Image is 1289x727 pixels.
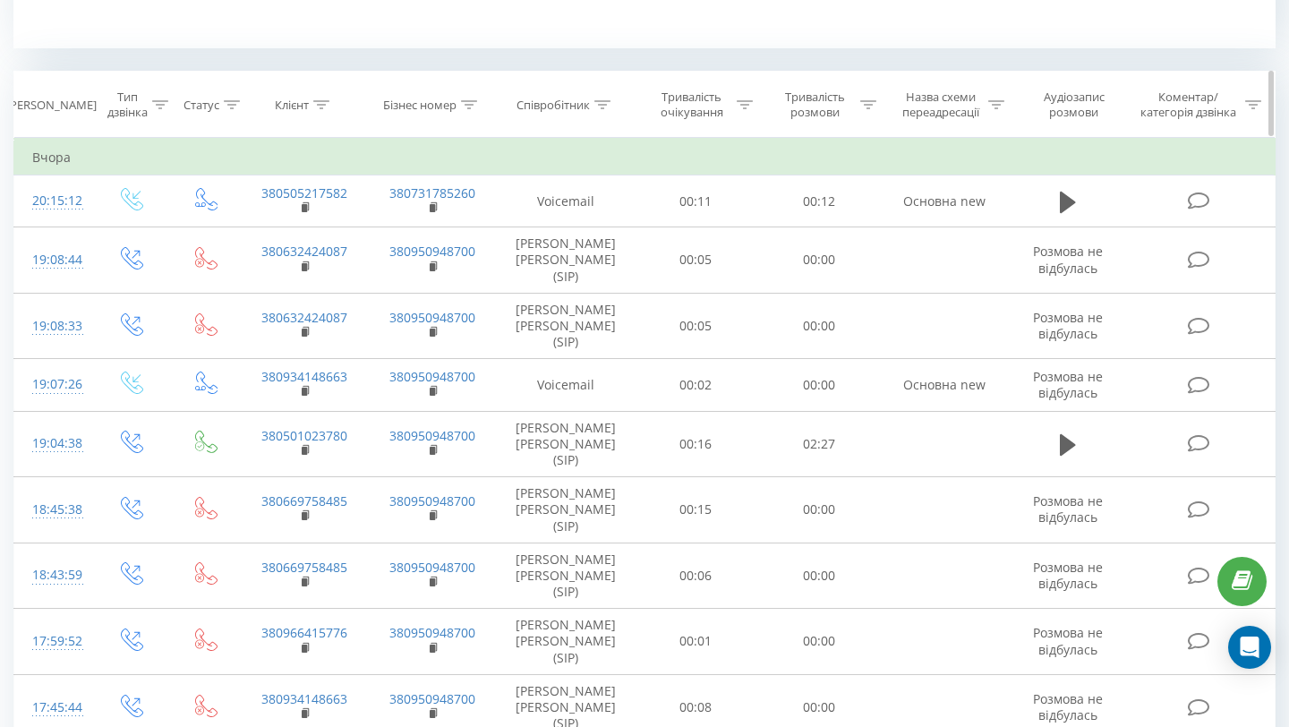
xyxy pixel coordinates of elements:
div: 19:08:33 [32,309,75,344]
a: 380950948700 [389,624,475,641]
a: 380950948700 [389,427,475,444]
span: Розмова не відбулась [1033,690,1103,723]
td: 00:00 [757,293,881,359]
td: 00:00 [757,609,881,675]
span: Розмова не відбулась [1033,492,1103,526]
td: 00:05 [635,227,758,294]
div: Коментар/категорія дзвінка [1136,90,1241,120]
td: Основна new [881,175,1009,227]
div: Клієнт [275,98,309,113]
td: 00:00 [757,477,881,543]
a: 380501023780 [261,427,347,444]
td: [PERSON_NAME] [PERSON_NAME] (SIP) [497,411,635,477]
td: [PERSON_NAME] [PERSON_NAME] (SIP) [497,543,635,609]
div: 19:04:38 [32,426,75,461]
div: Аудіозапис розмови [1025,90,1123,120]
div: Тип дзвінка [107,90,148,120]
div: 18:45:38 [32,492,75,527]
div: 19:08:44 [32,243,75,278]
a: 380950948700 [389,690,475,707]
a: 380505217582 [261,184,347,201]
div: Співробітник [516,98,590,113]
div: 19:07:26 [32,367,75,402]
a: 380632424087 [261,309,347,326]
td: 00:05 [635,293,758,359]
a: 380950948700 [389,492,475,509]
div: Open Intercom Messenger [1228,626,1271,669]
a: 380632424087 [261,243,347,260]
span: Розмова не відбулась [1033,368,1103,401]
td: Основна new [881,359,1009,411]
td: [PERSON_NAME] [PERSON_NAME] (SIP) [497,609,635,675]
a: 380966415776 [261,624,347,641]
td: 00:12 [757,175,881,227]
div: Тривалість очікування [651,90,733,120]
a: 380950948700 [389,243,475,260]
div: Назва схеми переадресації [897,90,984,120]
td: [PERSON_NAME] [PERSON_NAME] (SIP) [497,227,635,294]
div: 18:43:59 [32,558,75,593]
td: [PERSON_NAME] [PERSON_NAME] (SIP) [497,293,635,359]
a: 380950948700 [389,559,475,576]
a: 380731785260 [389,184,475,201]
span: Розмова не відбулась [1033,243,1103,276]
td: 00:16 [635,411,758,477]
div: Тривалість розмови [773,90,856,120]
td: 00:00 [757,359,881,411]
div: [PERSON_NAME] [6,98,97,113]
div: 17:59:52 [32,624,75,659]
td: Voicemail [497,359,635,411]
span: Розмова не відбулась [1033,309,1103,342]
td: 02:27 [757,411,881,477]
div: 20:15:12 [32,184,75,218]
td: 00:02 [635,359,758,411]
a: 380950948700 [389,368,475,385]
td: Voicemail [497,175,635,227]
a: 380934148663 [261,368,347,385]
div: Статус [184,98,219,113]
td: 00:06 [635,543,758,609]
span: Розмова не відбулась [1033,624,1103,657]
a: 380934148663 [261,690,347,707]
span: Розмова не відбулась [1033,559,1103,592]
td: 00:15 [635,477,758,543]
td: 00:11 [635,175,758,227]
td: 00:01 [635,609,758,675]
a: 380669758485 [261,492,347,509]
td: 00:00 [757,227,881,294]
div: 17:45:44 [32,690,75,725]
a: 380950948700 [389,309,475,326]
td: 00:00 [757,543,881,609]
div: Бізнес номер [383,98,457,113]
a: 380669758485 [261,559,347,576]
td: [PERSON_NAME] [PERSON_NAME] (SIP) [497,477,635,543]
td: Вчора [14,140,1276,175]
